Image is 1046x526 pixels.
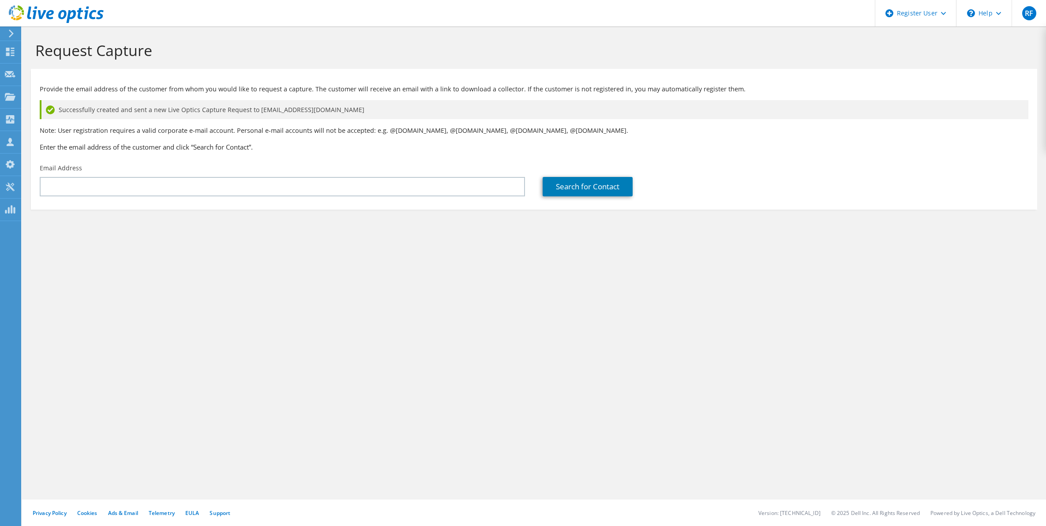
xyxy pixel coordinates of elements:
[543,177,633,196] a: Search for Contact
[967,9,975,17] svg: \n
[59,105,364,115] span: Successfully created and sent a new Live Optics Capture Request to [EMAIL_ADDRESS][DOMAIN_NAME]
[33,509,67,517] a: Privacy Policy
[210,509,230,517] a: Support
[40,142,1028,152] h3: Enter the email address of the customer and click “Search for Contact”.
[149,509,175,517] a: Telemetry
[758,509,821,517] li: Version: [TECHNICAL_ID]
[930,509,1035,517] li: Powered by Live Optics, a Dell Technology
[40,126,1028,135] p: Note: User registration requires a valid corporate e-mail account. Personal e-mail accounts will ...
[77,509,97,517] a: Cookies
[1022,6,1036,20] span: RF
[831,509,920,517] li: © 2025 Dell Inc. All Rights Reserved
[108,509,138,517] a: Ads & Email
[40,164,82,173] label: Email Address
[40,84,1028,94] p: Provide the email address of the customer from whom you would like to request a capture. The cust...
[185,509,199,517] a: EULA
[35,41,1028,60] h1: Request Capture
